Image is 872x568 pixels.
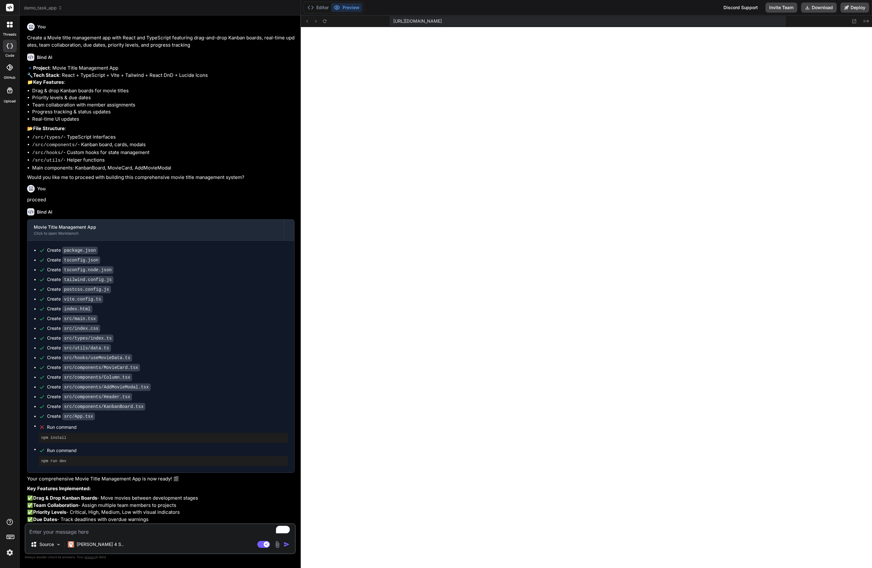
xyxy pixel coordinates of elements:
[62,325,100,332] code: src/index.css
[33,79,64,85] strong: Key Features
[27,485,91,491] strong: Key Features Implemented:
[62,305,92,313] code: index.html
[62,295,103,303] code: vite.config.ts
[801,3,837,13] button: Download
[3,32,16,37] label: threads
[47,306,92,312] div: Create
[27,475,295,483] p: Your comprehensive Movie Title Management App is now ready! 🎬
[27,174,295,181] p: Would you like me to proceed with building this comprehensive movie title management system?
[5,53,14,58] label: code
[32,149,295,157] li: - Custom hooks for state management
[47,257,100,263] div: Create
[4,99,16,104] label: Upload
[393,18,442,24] span: [URL][DOMAIN_NAME]
[27,196,295,204] p: proceed
[47,247,98,254] div: Create
[27,34,295,49] p: Create a Movie title management app with React and TypeScript featuring drag-and-drop Kanban boar...
[27,125,295,132] p: 📂 :
[47,286,111,293] div: Create
[41,459,285,464] pre: npm run dev
[27,495,295,551] p: ✅ - Move movies between development stages ✅ - Assign multiple team members to projects ✅ - Criti...
[47,447,288,454] span: Run command
[720,3,762,13] div: Discord Support
[77,541,124,548] p: [PERSON_NAME] 4 S..
[32,150,63,156] code: /src/hooks/
[33,516,57,522] strong: Due Dates
[33,502,78,508] strong: Team Collaboration
[24,5,62,11] span: demo_task_app
[32,158,63,163] code: /src/utils/
[4,547,15,558] img: settings
[284,541,290,548] img: icon
[62,266,114,274] code: tsconfig.node.json
[32,141,295,149] li: - Kanban board, cards, modals
[331,3,362,12] button: Preview
[47,276,114,283] div: Create
[62,393,132,401] code: src/components/Header.tsx
[62,383,151,391] code: src/components/AddMovieModal.tsx
[32,94,295,101] li: Priority levels & due dates
[62,286,111,293] code: postcss.config.js
[33,509,66,515] strong: Priority Levels
[47,267,114,273] div: Create
[41,435,285,440] pre: npm install
[34,231,278,236] div: Click to open Workbench
[62,276,114,284] code: tailwind.config.js
[62,403,145,410] code: src/components/KanbanBoard.tsx
[34,224,278,230] div: Movie Title Management App
[47,374,132,381] div: Create
[274,541,281,548] img: attachment
[47,345,111,351] div: Create
[32,87,295,95] li: Drag & drop Kanban boards for movie titles
[765,3,797,13] button: Invite Team
[47,296,103,302] div: Create
[32,134,295,141] li: - TypeScript interfaces
[32,108,295,116] li: Progress tracking & status updates
[32,101,295,109] li: Team collaboration with member assignments
[33,72,59,78] strong: Tech Stack
[32,164,295,172] li: Main components: KanbanBoard, MovieCard, AddMovieModal
[47,424,288,430] span: Run command
[33,65,50,71] strong: Project
[33,495,97,501] strong: Drag & Drop Kanban Boards
[62,335,114,342] code: src/types/index.ts
[62,364,140,371] code: src/components/MovieCard.tsx
[32,157,295,164] li: - Helper functions
[32,135,63,140] code: /src/types/
[47,413,95,420] div: Create
[301,27,872,568] iframe: Preview
[85,555,96,559] span: privacy
[25,554,296,560] p: Always double-check its answers. Your in Bind
[47,403,145,410] div: Create
[47,335,114,341] div: Create
[33,125,65,131] strong: File Structure
[47,364,140,371] div: Create
[26,524,295,536] textarea: To enrich screen reader interactions, please activate Accessibility in Grammarly extension settings
[4,75,15,80] label: GitHub
[37,54,52,60] h6: Bind AI
[62,315,98,323] code: src/main.tsx
[47,354,132,361] div: Create
[47,384,151,390] div: Create
[27,65,295,86] p: 🔹 : Movie Title Management App 🔧 : React + TypeScript + Vite + Tailwind + React DnD + Lucide Icon...
[62,247,98,254] code: package.json
[37,186,46,192] h6: You
[32,142,78,148] code: /src/components/
[305,3,331,12] button: Editor
[56,542,61,547] img: Pick Models
[47,325,100,332] div: Create
[62,354,132,362] code: src/hooks/useMovieData.ts
[62,413,95,420] code: src/App.tsx
[840,3,869,13] button: Deploy
[47,393,132,400] div: Create
[62,344,111,352] code: src/utils/data.ts
[62,374,132,381] code: src/components/Column.tsx
[39,541,54,548] p: Source
[32,116,295,123] li: Real-time UI updates
[37,209,52,215] h6: Bind AI
[27,220,284,240] button: Movie Title Management AppClick to open Workbench
[62,256,100,264] code: tsconfig.json
[68,541,74,548] img: Claude 4 Sonnet
[47,315,98,322] div: Create
[37,24,46,30] h6: You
